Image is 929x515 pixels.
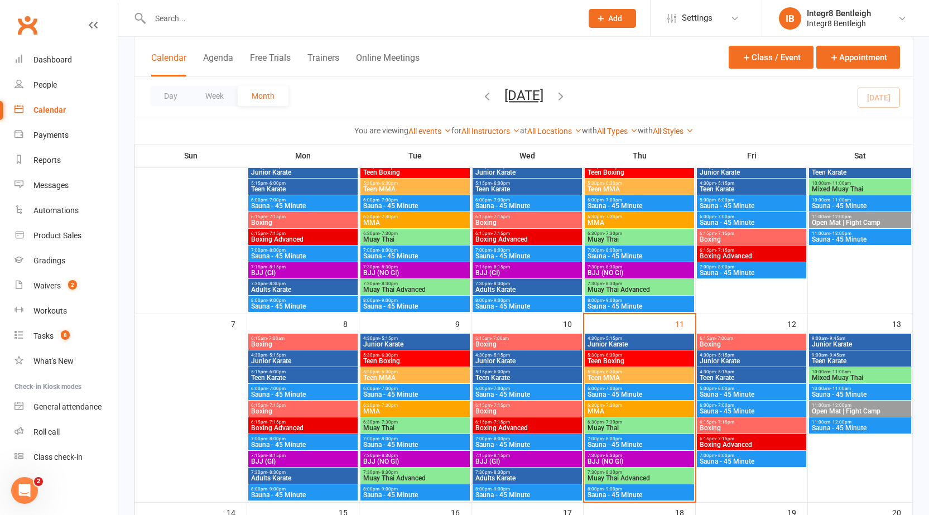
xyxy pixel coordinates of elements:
[604,281,622,286] span: - 8:30pm
[716,248,734,253] span: - 7:15pm
[587,248,692,253] span: 7:00pm
[492,214,510,219] span: - 7:15pm
[492,181,510,186] span: - 6:00pm
[267,281,286,286] span: - 8:30pm
[716,198,734,203] span: - 6:00pm
[811,358,909,364] span: Teen Karate
[379,353,398,358] span: - 6:30pm
[699,198,804,203] span: 5:00pm
[830,403,851,408] span: - 12:00pm
[587,214,692,219] span: 6:30pm
[15,73,118,98] a: People
[699,408,804,415] span: Sauna - 45 Minute
[699,236,804,243] span: Boxing
[267,231,286,236] span: - 7:15pm
[597,127,638,136] a: All Types
[267,298,286,303] span: - 9:00pm
[475,203,580,209] span: Sauna - 45 Minute
[696,144,808,167] th: Fri
[587,236,692,243] span: Muay Thai
[587,369,692,374] span: 5:30pm
[587,181,692,186] span: 5:30pm
[363,231,468,236] span: 6:30pm
[587,219,692,226] span: MMA
[587,298,692,303] span: 8:00pm
[379,198,398,203] span: - 7:00pm
[267,264,286,269] span: - 8:15pm
[827,336,845,341] span: - 9:45am
[363,214,468,219] span: 6:30pm
[251,186,355,192] span: Teen Karate
[475,253,580,259] span: Sauna - 45 Minute
[699,186,804,192] span: Teen Karate
[267,214,286,219] span: - 7:15pm
[811,214,909,219] span: 11:00am
[363,408,468,415] span: MMA
[267,369,286,374] span: - 6:00pm
[811,198,909,203] span: 10:00am
[359,144,471,167] th: Tue
[587,253,692,259] span: Sauna - 45 Minute
[33,131,69,139] div: Payments
[816,46,900,69] button: Appointment
[238,86,288,106] button: Month
[699,231,804,236] span: 6:15pm
[150,86,191,106] button: Day
[15,394,118,420] a: General attendance kiosk mode
[716,369,734,374] span: - 5:15pm
[811,186,909,192] span: Mixed Muay Thai
[587,386,692,391] span: 6:00pm
[15,198,118,223] a: Automations
[492,403,510,408] span: - 7:15pm
[587,281,692,286] span: 7:30pm
[363,248,468,253] span: 7:00pm
[251,286,355,293] span: Adults Karate
[379,403,398,408] span: - 7:30pm
[520,126,527,135] strong: at
[251,358,355,364] span: Junior Karate
[699,353,804,358] span: 4:30pm
[33,256,65,265] div: Gradings
[830,214,851,219] span: - 12:00pm
[267,336,285,341] span: - 7:00am
[608,14,622,23] span: Add
[699,336,804,341] span: 6:15am
[715,336,733,341] span: - 7:00am
[604,214,622,219] span: - 7:30pm
[61,330,70,340] span: 8
[699,391,804,398] span: Sauna - 45 Minute
[475,231,580,236] span: 6:15pm
[251,341,355,348] span: Boxing
[827,353,845,358] span: - 9:45am
[379,264,398,269] span: - 8:30pm
[251,236,355,243] span: Boxing Advanced
[811,169,909,176] span: Teen Karate
[251,214,355,219] span: 6:15pm
[716,214,734,219] span: - 7:00pm
[787,314,807,333] div: 12
[492,198,510,203] span: - 7:00pm
[830,231,851,236] span: - 12:00pm
[729,46,814,69] button: Class / Event
[363,286,468,293] span: Muay Thai Advanced
[251,269,355,276] span: BJJ (GI)
[892,314,912,333] div: 13
[699,214,804,219] span: 6:00pm
[811,341,909,348] span: Junior Karate
[33,80,57,89] div: People
[604,369,622,374] span: - 6:30pm
[267,386,286,391] span: - 7:00pm
[811,369,909,374] span: 10:00am
[475,391,580,398] span: Sauna - 45 Minute
[699,369,804,374] span: 4:30pm
[251,386,355,391] span: 6:00pm
[582,126,597,135] strong: with
[675,314,695,333] div: 11
[811,236,909,243] span: Sauna - 45 Minute
[699,253,804,259] span: Boxing Advanced
[587,169,692,176] span: Teen Boxing
[231,314,247,333] div: 7
[587,264,692,269] span: 7:30pm
[475,353,580,358] span: 4:30pm
[455,314,471,333] div: 9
